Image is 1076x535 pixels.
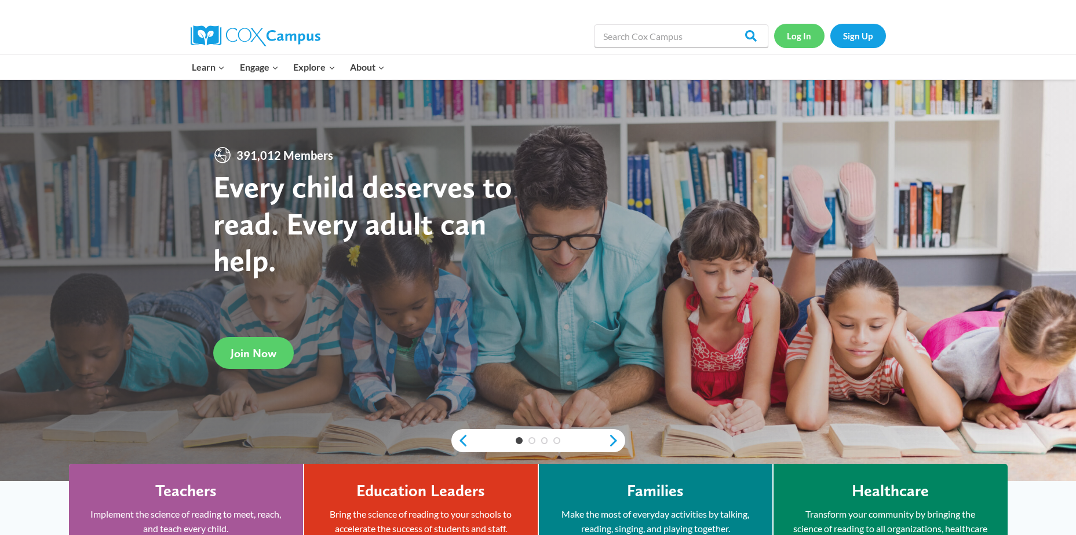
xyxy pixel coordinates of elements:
h4: Teachers [155,481,217,501]
h4: Healthcare [852,481,929,501]
a: Sign Up [830,24,886,47]
strong: Every child deserves to read. Every adult can help. [213,168,512,279]
nav: Primary Navigation [185,55,392,79]
button: Child menu of Learn [185,55,233,79]
img: Cox Campus [191,25,320,46]
a: Log In [774,24,825,47]
button: Child menu of Explore [286,55,343,79]
nav: Secondary Navigation [774,24,886,47]
span: 391,012 Members [232,146,338,164]
h4: Education Leaders [356,481,485,501]
a: 1 [516,437,523,444]
a: 2 [528,437,535,444]
a: 4 [553,437,560,444]
a: previous [451,434,469,448]
a: next [608,434,625,448]
input: Search Cox Campus [594,24,768,47]
a: Join Now [213,337,294,369]
span: Join Now [231,346,276,360]
a: 3 [541,437,548,444]
h4: Families [627,481,684,501]
button: Child menu of Engage [232,55,286,79]
button: Child menu of About [342,55,392,79]
div: content slider buttons [451,429,625,452]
